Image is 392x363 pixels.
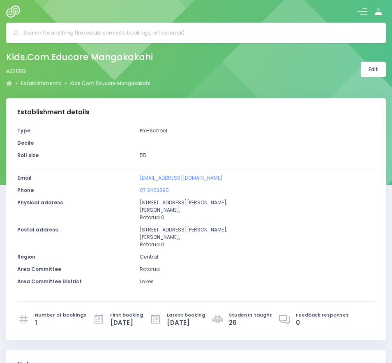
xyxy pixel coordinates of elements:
input: Search for anything (like establishments, bookings, or feedback) [23,27,375,39]
span: 0 [296,318,349,328]
a: Kids.Com.Educare Mangakakahi [70,80,150,87]
a: [EMAIL_ADDRESS][DOMAIN_NAME] [140,174,223,181]
strong: Region [17,253,35,260]
p: Pre-School [140,127,375,134]
span: Number of bookings [35,312,86,319]
span: [DATE] [110,318,143,328]
h3: Establishment details [17,109,90,116]
strong: Physical address [17,199,63,206]
span: 26 [229,318,272,328]
strong: Roll size [17,152,39,159]
strong: Postal address [17,226,58,233]
p: Central [140,253,375,261]
span: Students taught [229,312,272,319]
a: Edit [361,62,386,77]
span: e201383 [6,67,26,75]
strong: Email [17,174,32,181]
span: First booking [110,312,143,319]
strong: Decile [17,139,34,146]
strong: Phone [17,187,34,194]
p: [STREET_ADDRESS][PERSON_NAME], [PERSON_NAME], Rotorua 0 [140,199,375,221]
strong: Area Committee [17,266,61,273]
p: Lakes [140,278,375,285]
p: [STREET_ADDRESS][PERSON_NAME], [PERSON_NAME], Rotorua 0 [140,226,375,248]
h2: Kids.Com.Educare Mangakakahi [6,52,153,62]
img: Logo [6,5,24,18]
span: Latest booking [167,312,205,319]
a: Establishments [21,80,61,87]
span: Feedback responses [296,312,349,319]
span: [DATE] [167,318,205,328]
a: 07 3462390 [140,187,169,194]
span: 1 [35,318,86,328]
strong: Area Committee District [17,278,82,285]
strong: Type [17,127,30,134]
p: Rotorua [140,266,375,273]
p: 55 [140,152,375,159]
